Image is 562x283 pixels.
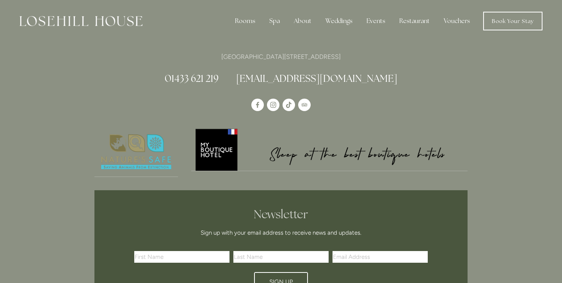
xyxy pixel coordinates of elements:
img: Losehill House [20,16,142,26]
div: Spa [263,13,286,29]
img: My Boutique Hotel - Logo [191,127,468,171]
input: First Name [134,251,229,263]
a: 01433 621 219 [165,72,219,85]
input: Last Name [233,251,329,263]
a: Instagram [267,99,279,111]
input: Email Address [333,251,428,263]
a: TikTok [283,99,295,111]
img: Nature's Safe - Logo [94,127,178,177]
a: Losehill House Hotel & Spa [251,99,264,111]
div: Weddings [319,13,359,29]
p: [GEOGRAPHIC_DATA][STREET_ADDRESS] [94,51,468,62]
a: TripAdvisor [298,99,311,111]
p: Sign up with your email address to receive news and updates. [137,228,425,237]
a: Vouchers [438,13,476,29]
a: Book Your Stay [483,12,542,30]
div: Restaurant [393,13,436,29]
div: Events [360,13,391,29]
a: [EMAIL_ADDRESS][DOMAIN_NAME] [236,72,397,85]
div: About [288,13,318,29]
h2: Newsletter [137,207,425,221]
div: Rooms [229,13,261,29]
